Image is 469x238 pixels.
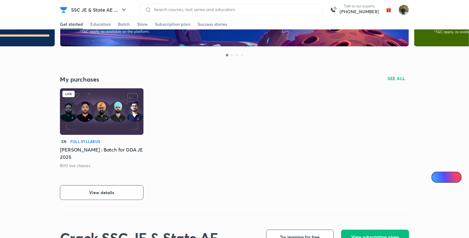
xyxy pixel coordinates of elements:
p: EN [60,139,68,144]
div: Subscription plan [155,21,190,27]
div: Batch [118,21,130,27]
input: Search courses, test series and educators [151,7,317,12]
a: Subscription plan [155,19,190,29]
button: SSC JE & State AE ... [67,4,131,16]
div: Success stories [198,21,227,27]
a: Educators [90,19,111,29]
a: Store [137,19,148,29]
img: call-us [327,4,340,16]
p: Talk to our experts [340,4,379,9]
img: Batch Thumbnail [60,88,144,135]
span: Ai Doubts [442,175,458,180]
div: Store [137,21,148,27]
button: SEE ALL [384,74,409,83]
h5: [PERSON_NAME] : Batch for DDA JE 2025 [60,146,144,161]
a: Batch [118,19,130,29]
a: Get started [60,19,83,29]
span: SEE ALL [388,76,406,81]
h4: My purchases [60,75,234,83]
img: shubham rawat [399,5,409,15]
a: Success stories [198,19,227,29]
div: Live [62,91,75,97]
a: Ai Doubts [432,172,462,183]
p: 800 live classes [60,163,91,169]
img: Company Logo [60,6,67,13]
a: [PHONE_NUMBER] [340,9,379,15]
img: avatar [384,5,394,15]
div: Educators [90,21,111,27]
div: Get started [60,21,83,27]
img: Icon [435,175,440,180]
h6: Full Syllabus [70,139,100,144]
button: View details [60,185,144,200]
span: View details [89,190,114,196]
